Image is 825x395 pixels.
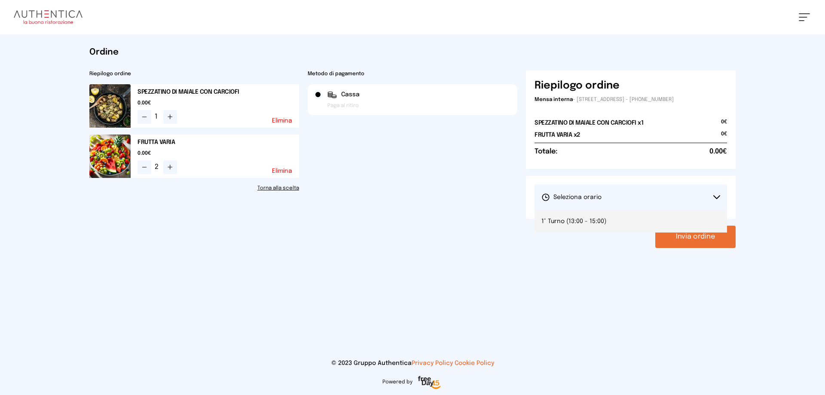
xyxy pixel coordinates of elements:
span: 1° Turno (13:00 - 15:00) [541,217,606,226]
button: Seleziona orario [535,184,727,210]
img: logo-freeday.3e08031.png [416,374,443,392]
a: Privacy Policy [412,360,453,366]
span: Seleziona orario [541,193,602,202]
span: Powered by [382,379,412,386]
button: Invia ordine [655,226,736,248]
p: © 2023 Gruppo Authentica [14,359,811,367]
a: Cookie Policy [455,360,494,366]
